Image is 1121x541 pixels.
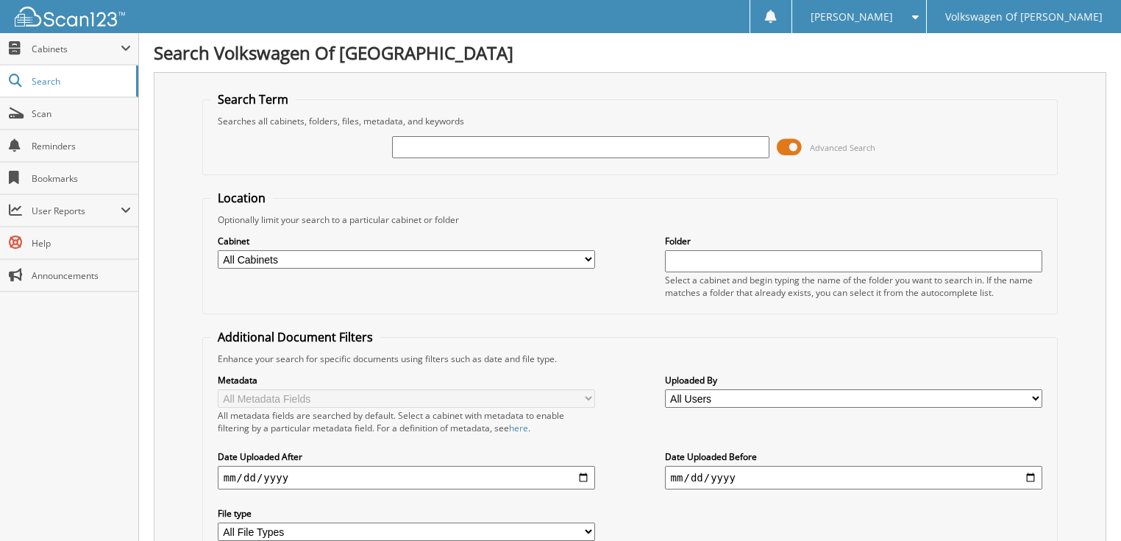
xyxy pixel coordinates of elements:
[32,172,131,185] span: Bookmarks
[210,353,1050,365] div: Enhance your search for specific documents using filters such as date and file type.
[665,466,1043,489] input: end
[665,374,1043,386] label: Uploaded By
[32,75,129,88] span: Search
[218,235,596,247] label: Cabinet
[810,142,875,153] span: Advanced Search
[32,107,131,120] span: Scan
[811,13,893,21] span: [PERSON_NAME]
[210,329,380,345] legend: Additional Document Filters
[154,40,1106,65] h1: Search Volkswagen Of [GEOGRAPHIC_DATA]
[509,422,528,434] a: here
[210,190,273,206] legend: Location
[32,140,131,152] span: Reminders
[32,43,121,55] span: Cabinets
[15,7,125,26] img: scan123-logo-white.svg
[665,235,1043,247] label: Folder
[32,205,121,217] span: User Reports
[945,13,1103,21] span: Volkswagen Of [PERSON_NAME]
[218,450,596,463] label: Date Uploaded After
[665,450,1043,463] label: Date Uploaded Before
[218,466,596,489] input: start
[218,374,596,386] label: Metadata
[218,409,596,434] div: All metadata fields are searched by default. Select a cabinet with metadata to enable filtering b...
[210,91,296,107] legend: Search Term
[210,115,1050,127] div: Searches all cabinets, folders, files, metadata, and keywords
[32,269,131,282] span: Announcements
[32,237,131,250] span: Help
[210,213,1050,226] div: Optionally limit your search to a particular cabinet or folder
[218,507,596,520] label: File type
[665,274,1043,299] div: Select a cabinet and begin typing the name of the folder you want to search in. If the name match...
